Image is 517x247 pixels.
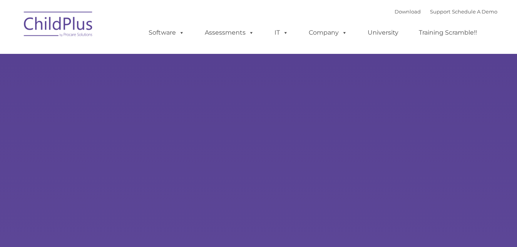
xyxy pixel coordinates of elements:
a: Assessments [197,25,262,40]
a: Support [430,8,450,15]
a: Training Scramble!! [411,25,485,40]
a: Company [301,25,355,40]
a: Software [141,25,192,40]
a: IT [267,25,296,40]
a: Schedule A Demo [452,8,497,15]
a: Download [395,8,421,15]
img: ChildPlus by Procare Solutions [20,6,97,45]
a: University [360,25,406,40]
font: | [395,8,497,15]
